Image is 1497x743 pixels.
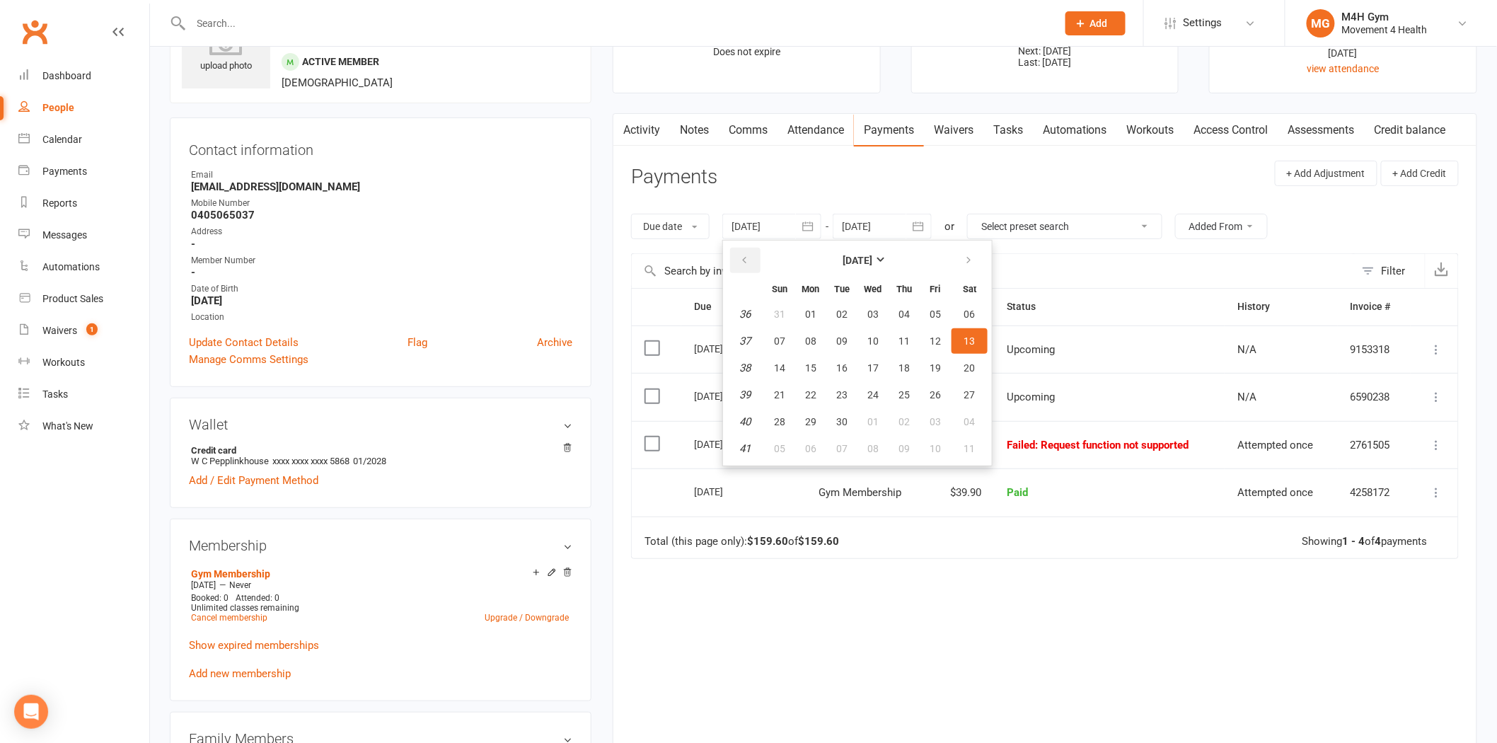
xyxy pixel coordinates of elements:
a: Payments [18,156,149,188]
td: $39.90 [926,468,994,517]
strong: [DATE] [191,294,572,307]
div: Product Sales [42,293,103,304]
button: 22 [796,382,826,408]
div: [DATE] [1223,45,1464,61]
div: Messages [42,229,87,241]
span: 16 [836,362,848,374]
small: Saturday [963,284,976,294]
span: 08 [867,443,879,454]
button: 06 [796,436,826,461]
div: [DATE] [694,338,759,359]
th: History [1225,289,1337,325]
em: 37 [739,335,751,347]
span: Does not expire [713,46,780,57]
a: Cancel membership [191,613,267,623]
span: 05 [774,443,785,454]
span: 31 [774,309,785,320]
span: 28 [774,416,785,427]
button: 04 [889,301,919,327]
span: 02 [898,416,910,427]
button: 05 [920,301,950,327]
span: 13 [964,335,975,347]
a: Manage Comms Settings [189,351,308,368]
span: 11 [898,335,910,347]
a: Calendar [18,124,149,156]
span: 07 [836,443,848,454]
button: 28 [765,409,794,434]
strong: 0405065037 [191,209,572,221]
a: Add new membership [189,667,291,680]
a: Attendance [778,114,854,146]
button: 26 [920,382,950,408]
h3: Contact information [189,137,572,158]
div: Reports [42,197,77,209]
span: Booked: 0 [191,593,229,603]
button: 31 [765,301,794,327]
a: Reports [18,188,149,219]
span: N/A [1237,343,1256,356]
a: Show expired memberships [189,639,319,652]
div: Total (this page only): of [645,536,839,548]
span: : Request function not supported [1035,439,1189,451]
span: Paid [1007,486,1028,499]
span: 04 [964,416,975,427]
a: Credit balance [1365,114,1456,146]
small: Tuesday [834,284,850,294]
small: Monday [802,284,819,294]
button: 03 [920,409,950,434]
a: Automations [18,251,149,283]
span: 08 [805,335,816,347]
div: Payments [42,166,87,177]
th: Due [681,289,806,325]
div: [DATE] [694,385,759,407]
strong: - [191,266,572,279]
button: 02 [827,301,857,327]
a: What's New [18,410,149,442]
span: Never [229,580,251,590]
div: Mobile Number [191,197,572,210]
span: 15 [805,362,816,374]
span: Unlimited classes remaining [191,603,299,613]
button: + Add Credit [1381,161,1459,186]
span: 01/2028 [353,456,386,466]
button: 08 [796,328,826,354]
button: 23 [827,382,857,408]
button: 29 [796,409,826,434]
button: 18 [889,355,919,381]
div: — [187,580,572,591]
span: 25 [898,389,910,401]
button: 14 [765,355,794,381]
a: Automations [1033,114,1117,146]
span: N/A [1237,391,1256,403]
span: Upcoming [1007,343,1055,356]
a: Activity [613,114,670,146]
div: Tasks [42,388,68,400]
a: Waivers 1 [18,315,149,347]
td: 9153318 [1338,326,1411,374]
small: Friday [930,284,940,294]
button: 13 [952,328,988,354]
span: 10 [867,335,879,347]
span: 09 [836,335,848,347]
span: 10 [930,443,941,454]
button: 19 [920,355,950,381]
span: 22 [805,389,816,401]
strong: $159.60 [798,535,839,548]
strong: 4 [1375,535,1382,548]
button: 01 [796,301,826,327]
a: Flag [408,334,427,351]
span: Settings [1184,7,1223,39]
em: 40 [739,415,751,428]
button: 20 [952,355,988,381]
button: Due date [631,214,710,239]
a: Archive [537,334,572,351]
button: 06 [952,301,988,327]
input: Search... [187,13,1047,33]
a: Dashboard [18,60,149,92]
span: 05 [930,309,941,320]
button: 05 [765,436,794,461]
strong: Credit card [191,445,565,456]
span: Active member [302,56,379,67]
div: Email [191,168,572,182]
input: Search by invoice number [632,254,1355,288]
